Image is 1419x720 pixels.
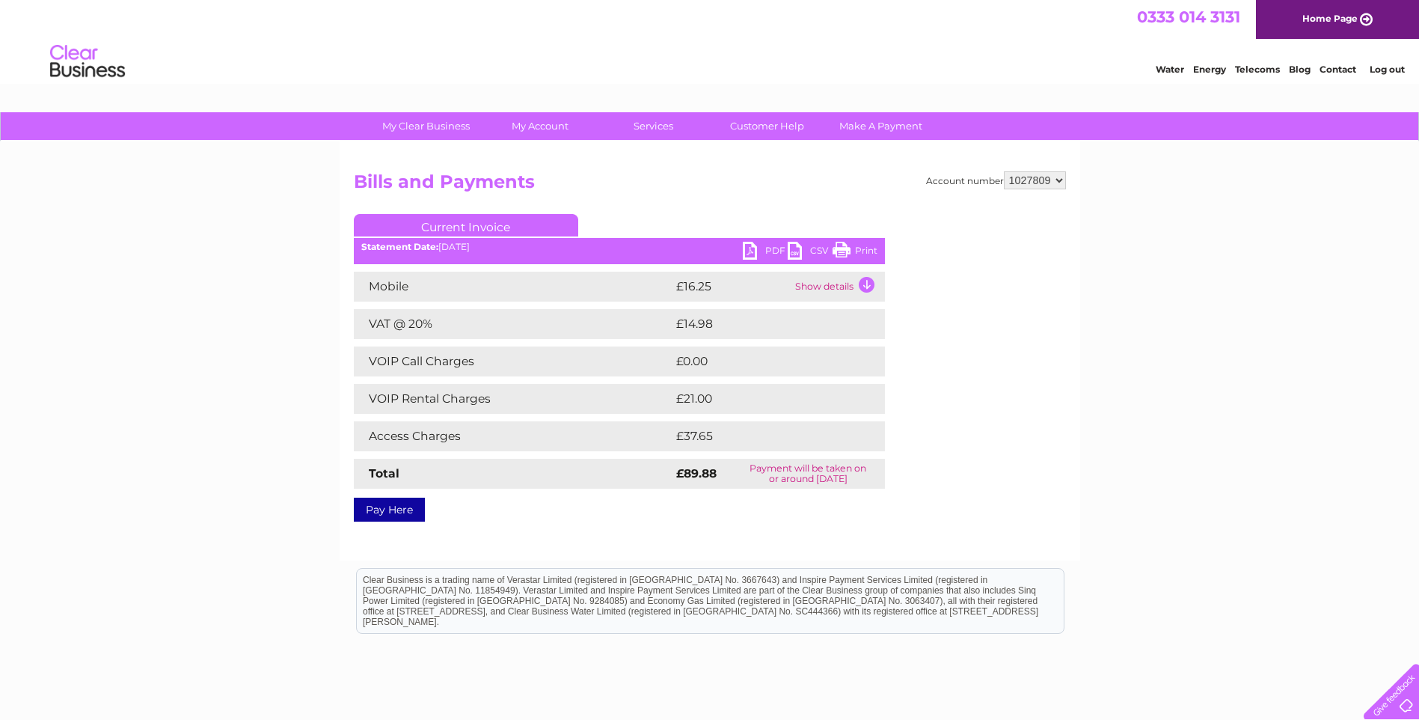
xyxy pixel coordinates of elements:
div: Account number [926,171,1066,189]
a: My Account [478,112,601,140]
a: 0333 014 3131 [1137,7,1240,26]
a: Telecoms [1235,64,1280,75]
td: £16.25 [672,272,791,302]
a: Pay Here [354,498,425,522]
strong: £89.88 [676,466,717,480]
a: Energy [1193,64,1226,75]
h2: Bills and Payments [354,171,1066,200]
b: Statement Date: [361,241,438,252]
td: VAT @ 20% [354,309,672,339]
a: Customer Help [705,112,829,140]
td: Payment will be taken on or around [DATE] [732,459,885,489]
td: £37.65 [672,421,854,451]
a: PDF [743,242,788,263]
td: Access Charges [354,421,672,451]
td: £21.00 [672,384,853,414]
td: £14.98 [672,309,854,339]
a: Services [592,112,715,140]
a: Blog [1289,64,1311,75]
div: Clear Business is a trading name of Verastar Limited (registered in [GEOGRAPHIC_DATA] No. 3667643... [357,8,1064,73]
a: CSV [788,242,833,263]
td: Mobile [354,272,672,302]
td: £0.00 [672,347,851,376]
td: Show details [791,272,885,302]
div: [DATE] [354,242,885,252]
strong: Total [369,466,399,480]
td: VOIP Call Charges [354,347,672,376]
a: Make A Payment [819,112,943,140]
a: Water [1156,64,1184,75]
a: Print [833,242,877,263]
a: Contact [1320,64,1356,75]
a: Log out [1370,64,1405,75]
img: logo.png [49,39,126,85]
td: VOIP Rental Charges [354,384,672,414]
a: My Clear Business [364,112,488,140]
a: Current Invoice [354,214,578,237]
